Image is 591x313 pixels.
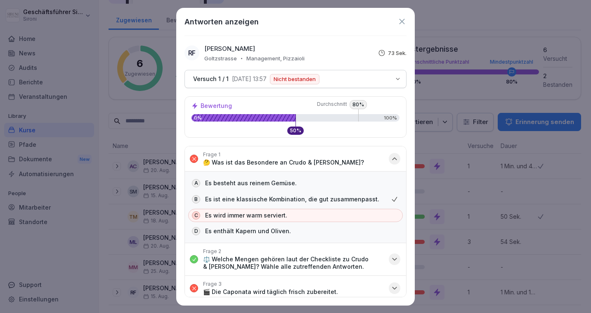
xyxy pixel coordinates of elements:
[205,179,297,187] p: Es besteht aus reinem Gemüse.
[203,159,364,166] p: 🤔 Was ist das Besondere an Crudo & [PERSON_NAME]?
[203,281,222,287] p: Frage 3
[388,50,407,56] p: 73 Sek.
[205,196,379,203] p: Es ist eine klassische Kombination, die gut zusammenpasst.
[203,151,220,158] p: Frage 1
[191,116,295,120] p: 0%
[185,171,406,243] div: Frage 1🤔 Was ist das Besondere an Crudo & [PERSON_NAME]?
[184,45,199,60] div: RF
[201,103,232,109] p: Bewertung
[194,179,198,187] p: A
[185,146,406,171] button: Frage 1🤔 Was ist das Besondere an Crudo & [PERSON_NAME]?
[194,196,198,203] p: B
[274,76,316,82] p: Nicht bestanden
[290,128,301,133] p: 50 %
[203,256,384,270] p: ⚖️ Welche Mengen gehören laut der Checkliste zu Crudo & [PERSON_NAME]? Wähle alle zutreffenden An...
[184,16,259,27] h1: Antworten anzeigen
[384,116,397,120] p: 100%
[185,243,406,275] button: Frage 2⚖️ Welche Mengen gehören laut der Checkliste zu Crudo & [PERSON_NAME]? Wähle alle zutreffe...
[204,55,237,62] p: Goltzstrasse
[298,101,347,108] span: Durchschnitt
[205,227,291,235] p: Es enthält Kapern und Oliven.
[246,55,305,62] p: Management, Pizzaioli
[193,75,229,83] p: Versuch 1 / 1
[194,227,198,235] p: D
[232,76,267,82] p: [DATE] 13:57
[350,100,367,109] p: 80 %
[203,248,221,255] p: Frage 2
[185,276,406,301] button: Frage 3🎬 Die Caponata wird täglich frisch zubereitet.
[194,212,198,219] p: C
[205,212,287,219] p: Es wird immer warm serviert.
[203,288,338,296] p: 🎬 Die Caponata wird täglich frisch zubereitet.
[204,44,255,54] p: [PERSON_NAME]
